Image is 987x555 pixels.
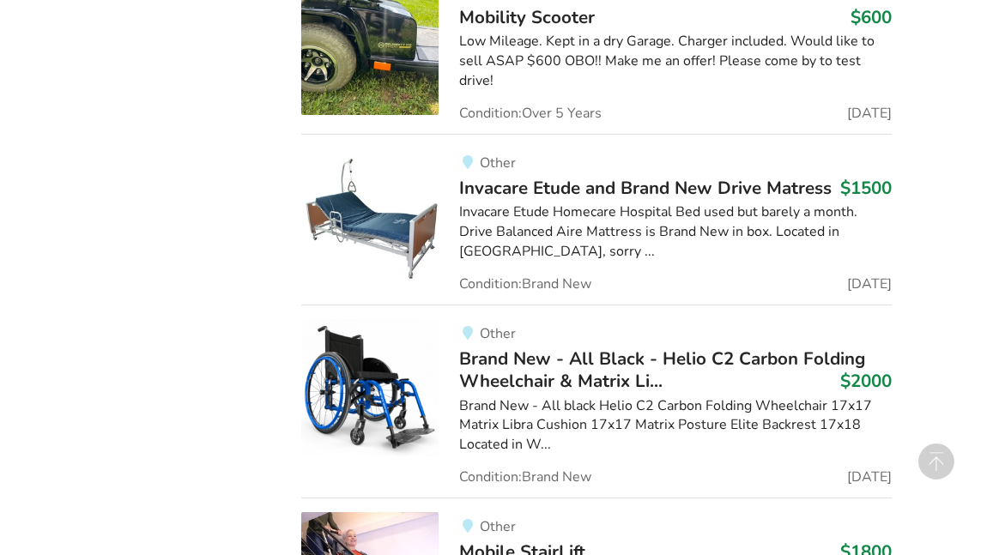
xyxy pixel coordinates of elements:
[851,6,892,28] h3: $600
[459,32,891,91] div: Low Mileage. Kept in a dry Garage. Charger included. Would like to sell ASAP $600 OBO!! Make me a...
[480,154,516,172] span: Other
[301,148,439,286] img: bedroom equipment-invacare etude and brand new drive matress
[459,277,591,291] span: Condition: Brand New
[459,347,865,393] span: Brand New - All Black - Helio C2 Carbon Folding Wheelchair & Matrix Li...
[301,305,891,498] a: mobility-brand new - all black - helio c2 carbon folding wheelchair & matrix libra cushion & matr...
[301,134,891,305] a: bedroom equipment-invacare etude and brand new drive matressOtherInvacare Etude and Brand New Dri...
[847,470,892,484] span: [DATE]
[840,370,892,392] h3: $2000
[459,470,591,484] span: Condition: Brand New
[847,277,892,291] span: [DATE]
[480,517,516,536] span: Other
[459,176,832,200] span: Invacare Etude and Brand New Drive Matress
[840,177,892,199] h3: $1500
[459,106,602,120] span: Condition: Over 5 Years
[301,319,439,456] img: mobility-brand new - all black - helio c2 carbon folding wheelchair & matrix libra cushion & matr...
[459,202,891,262] div: Invacare Etude Homecare Hospital Bed used but barely a month. Drive Balanced Aire Mattress is Bra...
[459,396,891,455] div: Brand New - All black Helio C2 Carbon Folding Wheelchair 17x17 Matrix Libra Cushion 17x17 Matrix ...
[459,5,595,29] span: Mobility Scooter
[480,324,516,343] span: Other
[847,106,892,120] span: [DATE]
